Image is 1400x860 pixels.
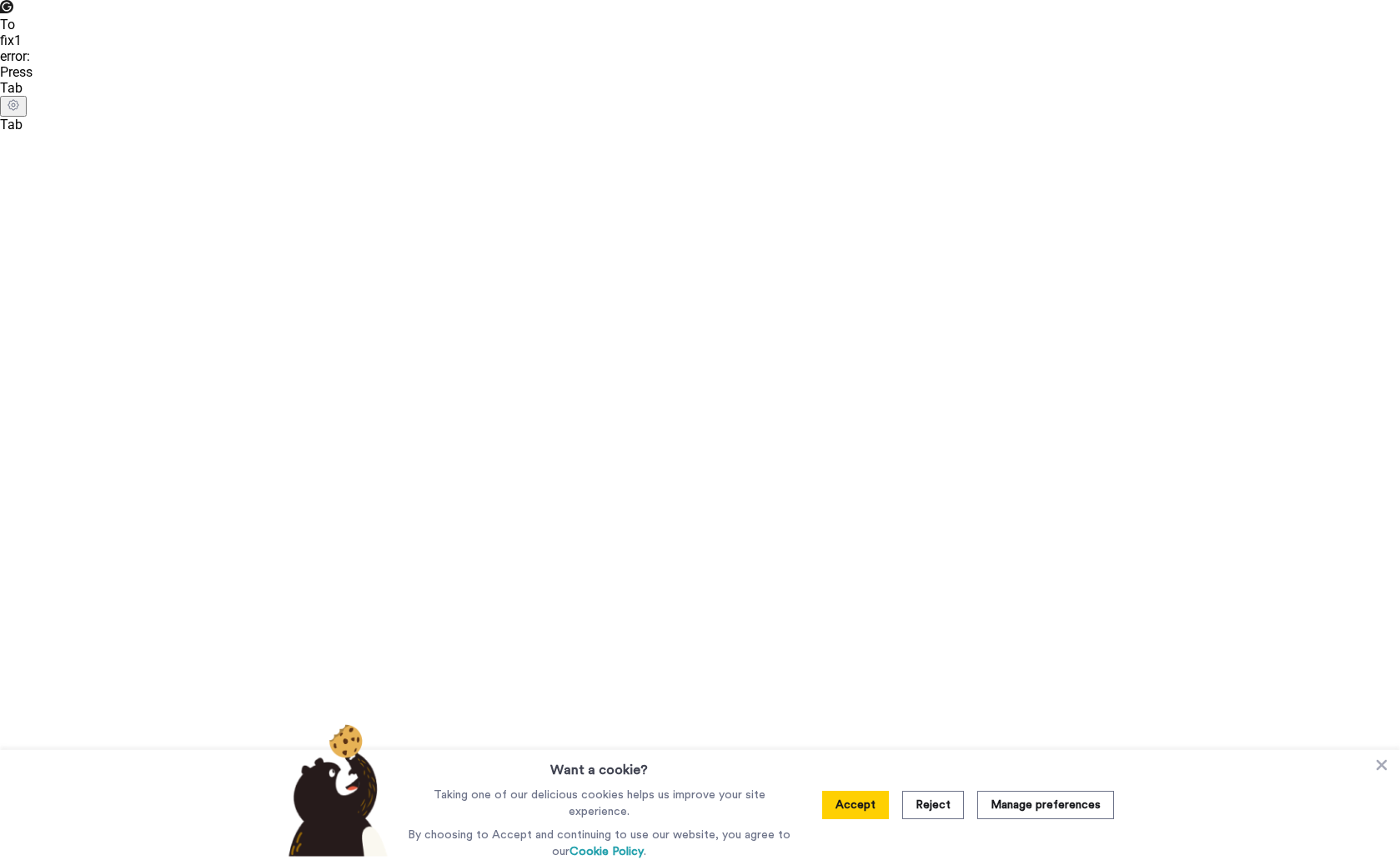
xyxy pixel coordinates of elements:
button: Accept [822,791,889,819]
a: Cookie Policy [570,846,644,857]
img: bear-with-cookie.png [273,723,397,857]
button: Reject [902,791,964,819]
h3: Want a cookie? [550,750,648,780]
button: Manage preferences [977,791,1114,819]
p: Taking one of our delicious cookies helps us improve your site experience. [404,787,795,820]
p: By choosing to Accept and continuing to use our website, you agree to our . [404,827,795,860]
